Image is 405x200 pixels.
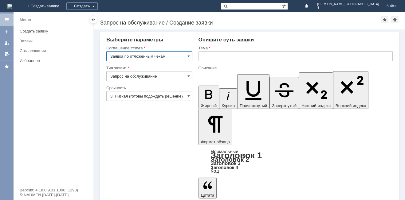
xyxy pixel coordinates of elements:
a: Заголовок 1 [211,151,262,160]
div: Создать заявку [20,29,90,33]
a: Заголовок 3 [211,160,241,166]
img: logo [7,4,12,9]
button: Зачеркнутый [269,77,299,109]
div: Согласования [20,48,90,53]
span: Курсив [222,103,235,108]
div: © NAUMEN [DATE]-[DATE] [20,193,87,197]
div: Сделать домашней страницей [391,16,399,23]
a: Код [211,168,219,174]
span: Подчеркнутый [240,103,267,108]
div: Запрос на обслуживание / Создание заявки [100,20,381,26]
a: Согласования [17,46,92,56]
div: Срочность [106,86,191,90]
span: Зачеркнутый [272,103,297,108]
button: Верхний индекс [333,71,368,109]
a: Мои заявки [2,38,12,48]
a: Заголовок 4 [211,165,238,170]
button: Формат абзаца [199,109,232,145]
div: Версия: 4.18.0.9.31.1398 (1398) [20,188,87,192]
div: Формат абзаца [199,149,393,173]
a: Создать заявку [2,27,12,37]
span: Опишите суть заявки [199,37,254,43]
a: Мои согласования [2,49,12,59]
span: Формат абзаца [201,140,230,144]
span: Цитата [201,193,214,198]
a: Заголовок 2 [211,156,249,163]
a: Перейти на домашнюю страницу [7,4,12,9]
div: Добавить в избранное [381,16,388,23]
button: Курсив [219,88,237,109]
a: Создать заявку [17,26,92,36]
span: Жирный [201,103,217,108]
div: Создать [66,2,98,10]
a: Нормальный [211,149,238,154]
span: Расширенный поиск [281,3,288,9]
div: Меню [20,16,31,24]
span: [PERSON_NAME][GEOGRAPHIC_DATA] [317,2,379,6]
div: Тип заявки [106,66,191,70]
span: Верхний индекс [336,103,366,108]
span: Выберите параметры [106,37,163,43]
div: Заявки [20,39,90,43]
span: 4 [317,6,379,10]
button: Нижний индекс [299,72,333,109]
div: Тема [199,46,391,50]
button: Подчеркнутый [237,74,269,109]
div: Скрыть меню [90,16,97,23]
span: Нижний индекс [301,103,331,108]
a: Заявки [17,36,92,46]
button: Жирный [199,86,219,109]
div: Описание [199,66,391,70]
button: Цитата [199,178,217,198]
div: Соглашение/Услуга [106,46,191,50]
div: Избранное [20,58,83,63]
